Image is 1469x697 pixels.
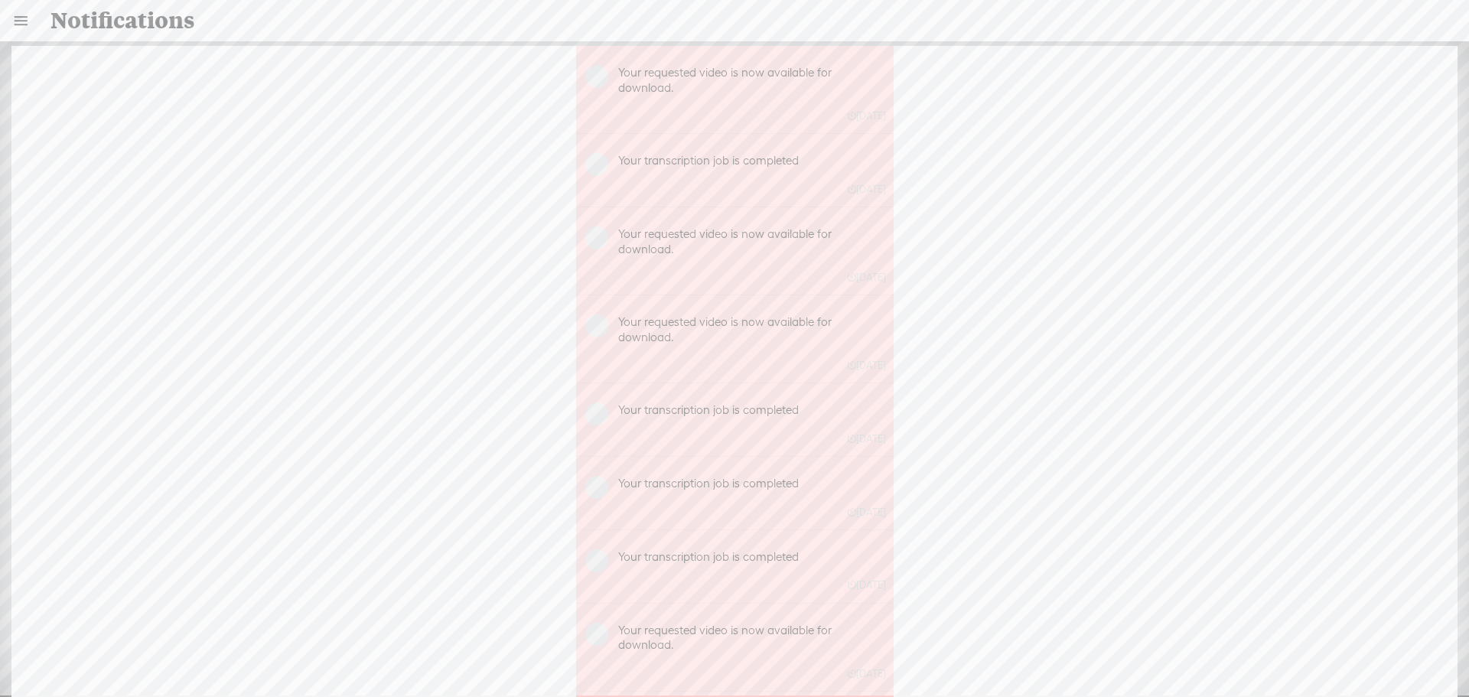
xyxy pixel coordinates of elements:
[618,65,886,95] p: Your requested video is now available for download.
[585,226,608,249] img: videoLoading.png
[848,359,886,372] div: [DATE]
[618,623,886,653] p: Your requested video is now available for download.
[585,314,608,337] img: videoLoading.png
[848,271,886,284] div: [DATE]
[618,476,886,491] p: Your transcription job is completed
[618,153,886,168] p: Your transcription job is completed
[848,506,886,519] div: [DATE]
[585,476,608,499] img: videoLoading.png
[40,1,1431,41] div: Notifications
[618,549,886,565] p: Your transcription job is completed
[585,549,608,572] img: videoLoading.png
[618,314,886,344] p: Your requested video is now available for download.
[585,153,608,176] img: videoLoading.png
[848,183,886,196] div: [DATE]
[618,402,886,418] p: Your transcription job is completed
[848,109,886,122] div: [DATE]
[848,667,886,680] div: [DATE]
[848,432,886,445] div: [DATE]
[585,402,608,425] img: videoLoading.png
[585,623,608,646] img: videoLoading.png
[848,578,886,591] div: [DATE]
[618,226,886,256] p: Your requested video is now available for download.
[585,65,608,88] img: videoLoading.png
